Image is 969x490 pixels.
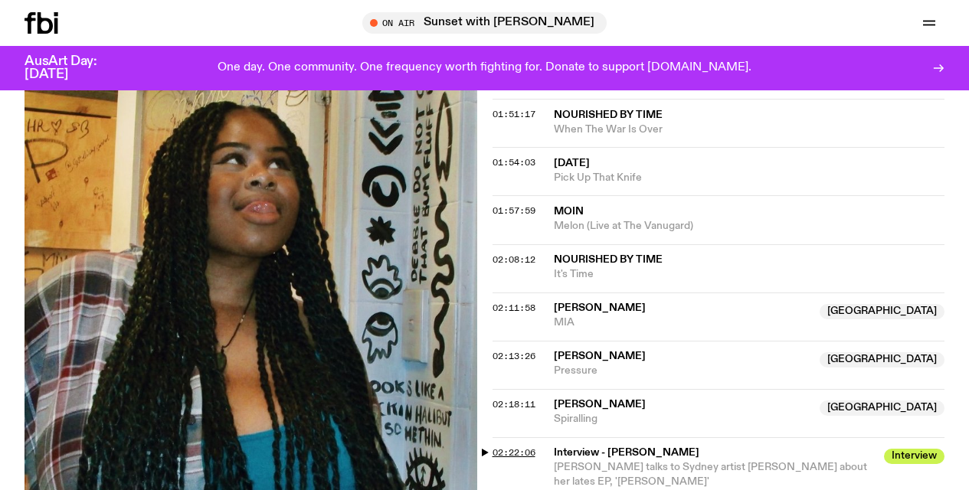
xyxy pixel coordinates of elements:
span: It's Time [554,267,945,282]
span: Nourished By Time [554,109,663,120]
span: Nourished By Time [554,254,663,265]
span: [PERSON_NAME] [554,351,646,361]
span: 01:57:59 [493,204,535,217]
button: 01:54:03 [493,158,535,167]
span: [GEOGRAPHIC_DATA] [820,352,944,367]
span: [PERSON_NAME] talks to Sydney artist [PERSON_NAME] about her lates EP, '[PERSON_NAME]' [554,462,867,487]
span: [DATE] [554,158,590,168]
span: Moin [554,206,584,217]
span: Pressure [554,364,811,378]
span: [GEOGRAPHIC_DATA] [820,304,944,319]
button: 02:22:06 [493,449,535,457]
span: Melon (Live at The Vanugard) [554,219,945,234]
span: When The War Is Over [554,122,945,137]
span: 02:08:12 [493,253,535,266]
button: 02:11:58 [493,304,535,312]
span: MIA [554,315,811,330]
span: Spiralling [554,412,811,426]
h3: AusArt Day: [DATE] [25,55,123,81]
span: [PERSON_NAME] [554,302,646,313]
span: Interview [884,449,944,464]
span: 02:11:58 [493,302,535,314]
button: 02:13:26 [493,352,535,361]
span: 02:13:26 [493,350,535,362]
span: [GEOGRAPHIC_DATA] [820,400,944,416]
span: 01:54:03 [493,156,535,168]
button: 01:57:59 [493,207,535,215]
button: 02:18:11 [493,400,535,409]
span: 02:18:11 [493,398,535,410]
span: 02:22:06 [493,446,535,459]
span: Interview - [PERSON_NAME] [554,446,876,460]
span: [PERSON_NAME] [554,399,646,410]
button: 02:08:12 [493,256,535,264]
button: 01:51:17 [493,110,535,119]
span: 01:51:17 [493,108,535,120]
span: Pick Up That Knife [554,171,945,185]
p: One day. One community. One frequency worth fighting for. Donate to support [DOMAIN_NAME]. [218,61,751,75]
button: On AirSunset with [PERSON_NAME] [362,12,607,34]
